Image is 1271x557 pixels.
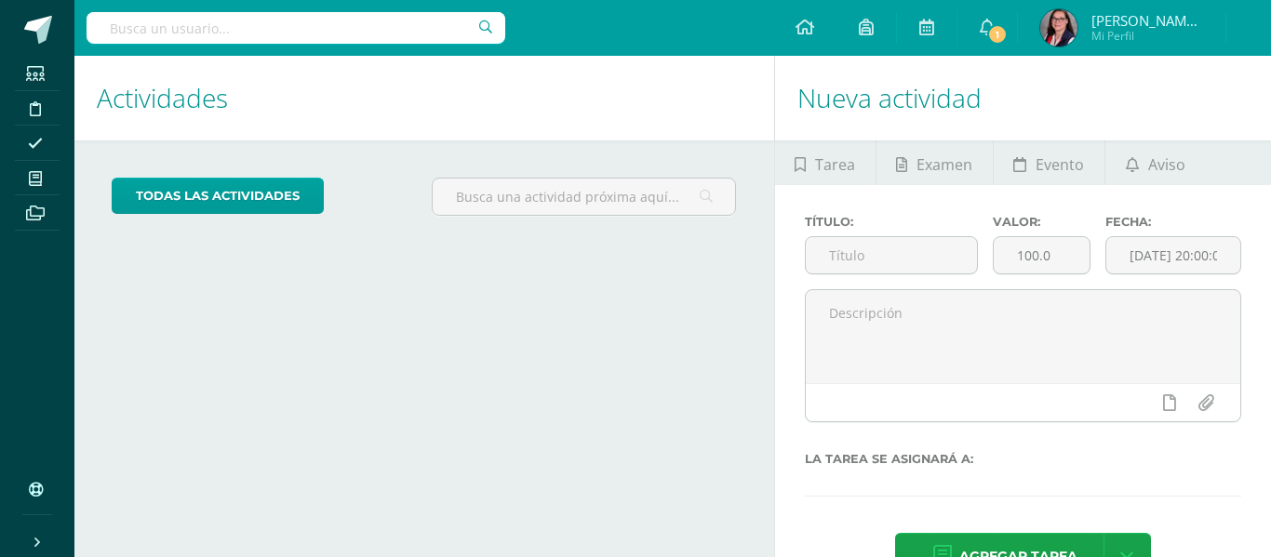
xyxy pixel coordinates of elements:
span: 1 [987,24,1008,45]
a: Aviso [1105,140,1205,185]
input: Busca un usuario... [87,12,505,44]
a: Tarea [775,140,876,185]
span: Aviso [1148,142,1185,187]
span: Evento [1036,142,1084,187]
label: Título: [805,215,978,229]
input: Título [806,237,977,273]
a: Evento [994,140,1104,185]
img: 243c1e32f5017151968dd361509f48cd.png [1040,9,1077,46]
a: Examen [876,140,993,185]
label: Fecha: [1105,215,1241,229]
span: Tarea [815,142,855,187]
input: Busca una actividad próxima aquí... [433,179,736,215]
span: [PERSON_NAME] [PERSON_NAME] [1091,11,1203,30]
span: Mi Perfil [1091,28,1203,44]
label: La tarea se asignará a: [805,452,1242,466]
a: todas las Actividades [112,178,324,214]
span: Examen [916,142,972,187]
h1: Nueva actividad [797,56,1250,140]
label: Valor: [993,215,1090,229]
input: Puntos máximos [994,237,1090,273]
input: Fecha de entrega [1106,237,1240,273]
h1: Actividades [97,56,752,140]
